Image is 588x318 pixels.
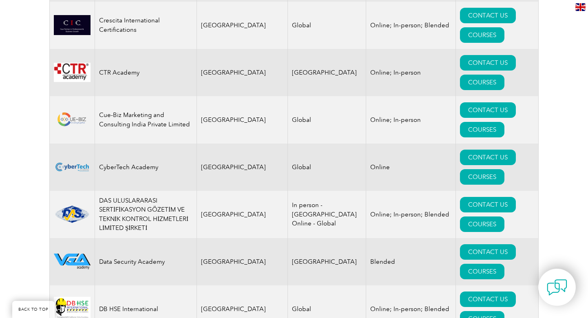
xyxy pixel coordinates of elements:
td: [GEOGRAPHIC_DATA] [197,238,288,285]
td: Blended [366,238,455,285]
a: CONTACT US [460,8,516,23]
td: CyberTech Academy [95,144,197,191]
a: CONTACT US [460,291,516,307]
td: Global [287,144,366,191]
td: Online; In-person [366,96,455,144]
a: COURSES [460,169,504,185]
td: Online; In-person; Blended [366,191,455,238]
td: Global [287,2,366,49]
td: CTR Academy [95,49,197,96]
td: In person - [GEOGRAPHIC_DATA] Online - Global [287,191,366,238]
img: 1ae26fad-5735-ef11-a316-002248972526-logo.png [54,205,91,224]
img: da24547b-a6e0-e911-a812-000d3a795b83-logo.png [54,62,91,82]
td: Online; In-person [366,49,455,96]
img: fbf62885-d94e-ef11-a316-000d3ad139cf-logo.png [54,157,91,177]
td: Data Security Academy [95,238,197,285]
a: CONTACT US [460,150,516,165]
a: COURSES [460,264,504,279]
a: BACK TO TOP [12,301,55,318]
a: COURSES [460,216,504,232]
img: 798996db-ac37-ef11-a316-00224812a81c-logo.png [54,15,91,35]
a: CONTACT US [460,55,516,71]
a: COURSES [460,122,504,137]
td: Global [287,96,366,144]
td: [GEOGRAPHIC_DATA] [197,49,288,96]
a: COURSES [460,75,504,90]
td: Crescita International Certifications [95,2,197,49]
td: Online [366,144,455,191]
a: CONTACT US [460,102,516,118]
td: Online; In-person; Blended [366,2,455,49]
a: CONTACT US [460,244,516,260]
img: contact-chat.png [547,277,567,298]
img: 2712ab11-b677-ec11-8d20-002248183cf6-logo.png [54,254,91,269]
td: [GEOGRAPHIC_DATA] [287,49,366,96]
td: [GEOGRAPHIC_DATA] [197,2,288,49]
td: [GEOGRAPHIC_DATA] [197,96,288,144]
td: DAS ULUSLARARASI SERTİFİKASYON GÖZETİM VE TEKNİK KONTROL HİZMETLERİ LİMİTED ŞİRKETİ [95,191,197,238]
td: [GEOGRAPHIC_DATA] [197,191,288,238]
td: [GEOGRAPHIC_DATA] [197,144,288,191]
td: [GEOGRAPHIC_DATA] [287,238,366,285]
a: CONTACT US [460,197,516,212]
a: COURSES [460,27,504,43]
td: Cue-Biz Marketing and Consulting India Private Limited [95,96,197,144]
img: b118c505-f3a0-ea11-a812-000d3ae11abd-logo.png [54,110,91,129]
img: en [575,3,586,11]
